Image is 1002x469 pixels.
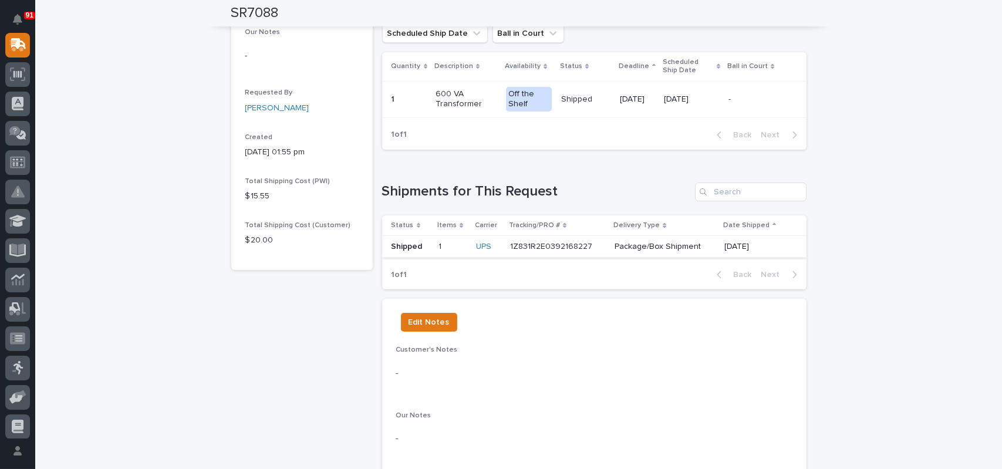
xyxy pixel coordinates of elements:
[396,412,431,419] span: Our Notes
[727,269,752,280] span: Back
[723,219,770,232] p: Date Shipped
[727,60,768,73] p: Ball in Court
[396,346,458,353] span: Customer's Notes
[245,146,359,158] p: [DATE] 01:55 pm
[245,234,359,247] p: $ 20.00
[560,60,582,73] p: Status
[26,11,33,19] p: 91
[619,60,649,73] p: Deadline
[382,120,417,149] p: 1 of 1
[396,367,792,380] p: -
[476,242,491,252] a: UPS
[392,60,421,73] p: Quantity
[707,269,757,280] button: Back
[664,95,720,104] p: [DATE]
[757,130,807,140] button: Next
[245,134,273,141] span: Created
[382,261,417,289] p: 1 of 1
[382,183,690,200] h1: Shipments for This Request
[245,178,330,185] span: Total Shipping Cost (PWI)
[663,56,714,77] p: Scheduled Ship Date
[392,92,397,104] p: 1
[409,315,450,329] span: Edit Notes
[15,14,30,33] div: Notifications91
[438,239,444,252] p: 1
[231,5,279,22] h2: SR7088
[727,130,752,140] span: Back
[695,183,807,201] input: Search
[757,269,807,280] button: Next
[245,102,309,114] a: [PERSON_NAME]
[761,130,787,140] span: Next
[509,219,560,232] p: Tracking/PRO #
[434,60,473,73] p: Description
[561,95,610,104] p: Shipped
[245,50,359,62] p: -
[245,89,293,96] span: Requested By
[724,242,787,252] p: [DATE]
[245,222,351,229] span: Total Shipping Cost (Customer)
[401,313,457,332] button: Edit Notes
[615,242,715,252] p: Package/Box Shipment
[761,269,787,280] span: Next
[392,242,429,252] p: Shipped
[613,219,660,232] p: Delivery Type
[505,60,541,73] p: Availability
[396,433,792,445] p: -
[382,24,488,43] button: Scheduled Ship Date
[245,190,359,203] p: $ 15.55
[492,24,564,43] button: Ball in Court
[392,219,414,232] p: Status
[510,239,595,252] p: 1Z831R2E0392168227
[437,219,457,232] p: Items
[245,29,281,36] span: Our Notes
[707,130,757,140] button: Back
[506,87,551,112] div: Off the Shelf
[382,236,807,258] tr: Shipped11 UPS 1Z831R2E03921682271Z831R2E0392168227 Package/Box Shipment[DATE]
[436,89,497,109] p: 600 VA Transformer
[382,81,807,117] tr: 11 600 VA TransformerOff the ShelfShipped[DATE][DATE]-
[728,95,778,104] p: -
[475,219,497,232] p: Carrier
[5,7,30,32] button: Notifications
[620,95,654,104] p: [DATE]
